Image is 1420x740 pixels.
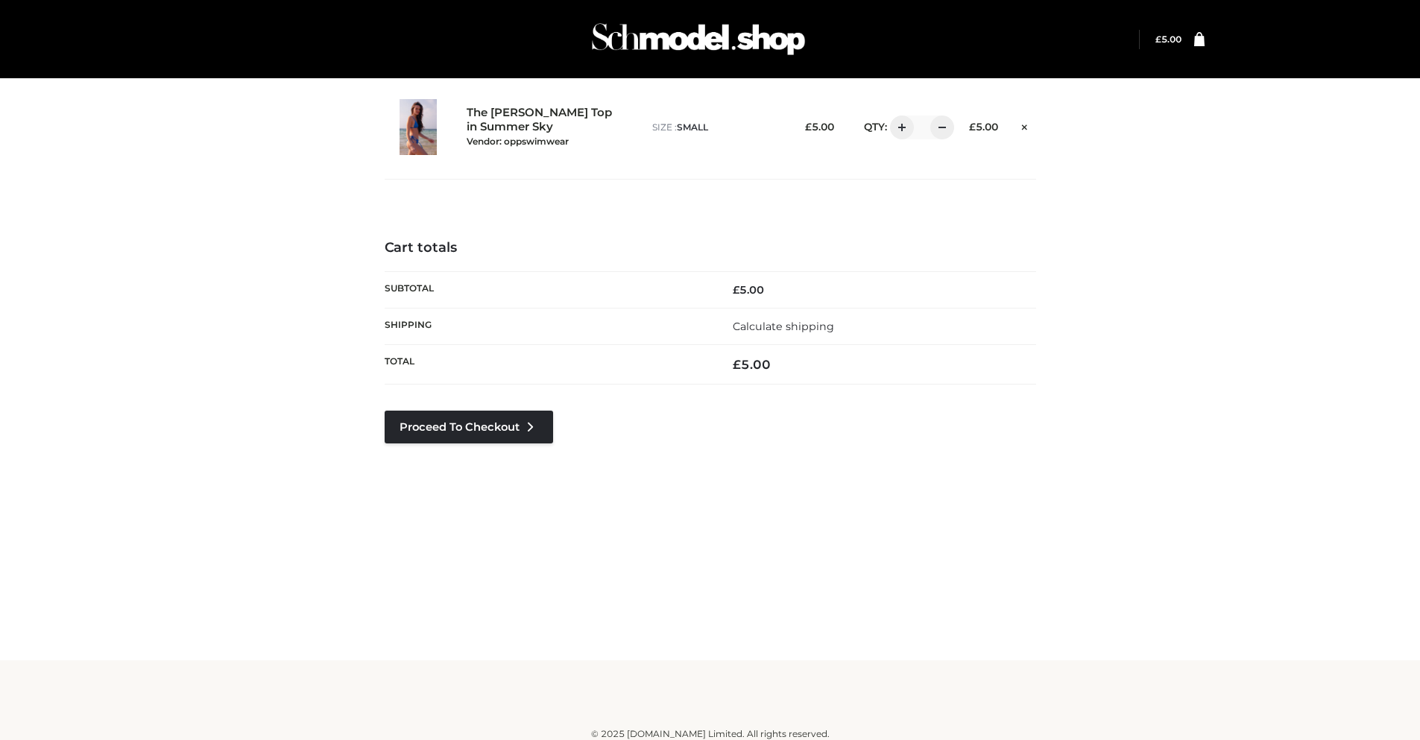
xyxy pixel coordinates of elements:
[1155,34,1181,45] a: £5.00
[385,345,710,385] th: Total
[733,283,764,297] bdi: 5.00
[733,357,771,372] bdi: 5.00
[805,121,834,133] bdi: 5.00
[587,10,810,69] img: Schmodel Admin 964
[969,121,976,133] span: £
[385,240,1036,256] h4: Cart totals
[733,320,834,333] a: Calculate shipping
[733,357,741,372] span: £
[467,106,620,148] a: The [PERSON_NAME] Top in Summer SkyVendor: oppswimwear
[385,271,710,308] th: Subtotal
[849,116,944,139] div: QTY:
[1155,34,1181,45] bdi: 5.00
[467,136,569,147] small: Vendor: oppswimwear
[677,121,708,133] span: SMALL
[1013,116,1035,135] a: Remove this item
[969,121,998,133] bdi: 5.00
[1155,34,1161,45] span: £
[385,411,553,443] a: Proceed to Checkout
[805,121,812,133] span: £
[385,308,710,344] th: Shipping
[733,283,739,297] span: £
[652,121,780,134] p: size :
